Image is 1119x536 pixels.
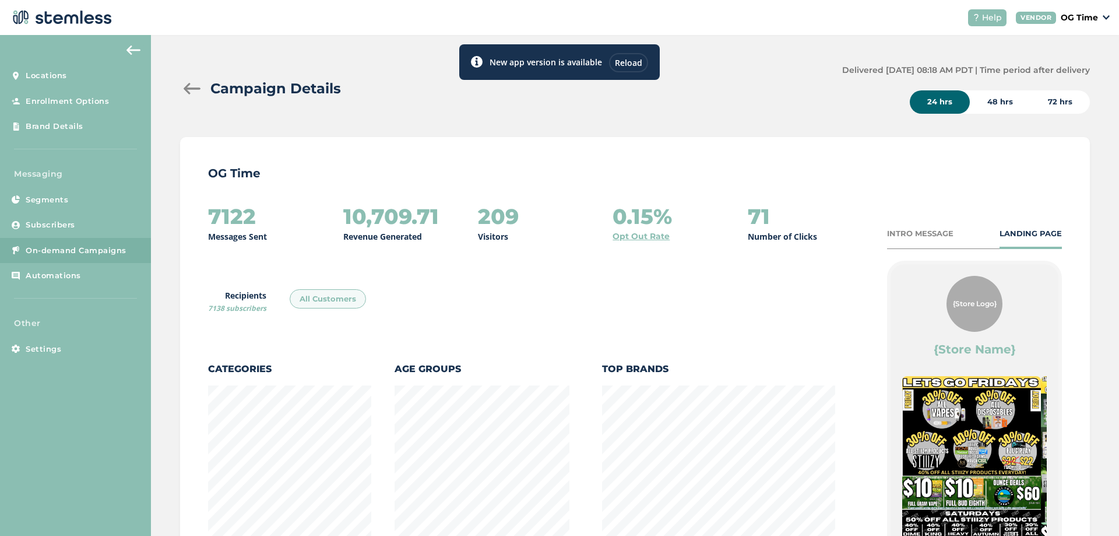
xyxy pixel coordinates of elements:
[613,205,672,228] h2: 0.15%
[208,205,256,228] h2: 7122
[26,245,126,257] span: On-demand Campaigns
[343,205,439,228] h2: 10,709.71
[490,56,602,68] label: New app version is available
[290,289,366,309] div: All Customers
[1103,15,1110,20] img: icon_down-arrow-small-66adaf34.svg
[343,230,422,243] p: Revenue Generated
[887,228,953,240] div: INTRO MESSAGE
[395,362,569,376] label: Age Groups
[970,90,1030,114] div: 48 hrs
[471,56,483,68] img: icon-toast-info-b13014a2.svg
[1016,12,1056,24] div: VENDOR
[842,64,1090,76] label: Delivered [DATE] 08:18 AM PDT | Time period after delivery
[1000,228,1062,240] div: LANDING PAGE
[1061,480,1119,536] iframe: Chat Widget
[478,230,508,243] p: Visitors
[208,165,1062,181] p: OG Time
[609,53,648,72] div: Reload
[910,90,970,114] div: 24 hrs
[748,230,817,243] p: Number of Clicks
[613,230,670,243] a: Opt Out Rate
[9,6,112,29] img: logo-dark-0685b13c.svg
[26,194,68,206] span: Segments
[26,219,75,231] span: Subscribers
[208,289,266,314] label: Recipients
[478,205,519,228] h2: 209
[208,303,266,313] span: 7138 subscribers
[208,230,267,243] p: Messages Sent
[210,78,341,99] h2: Campaign Details
[26,96,109,107] span: Enrollment Options
[26,270,81,282] span: Automations
[26,121,83,132] span: Brand Details
[953,299,997,309] span: {Store Logo}
[1030,90,1090,114] div: 72 hrs
[26,344,61,355] span: Settings
[1061,12,1098,24] p: OG Time
[602,362,835,376] label: Top Brands
[208,362,371,376] label: Categories
[982,12,1002,24] span: Help
[934,341,1016,358] label: {Store Name}
[126,45,140,55] img: icon-arrow-back-accent-c549486e.svg
[748,205,770,228] h2: 71
[973,14,980,21] img: icon-help-white-03924b79.svg
[26,70,67,82] span: Locations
